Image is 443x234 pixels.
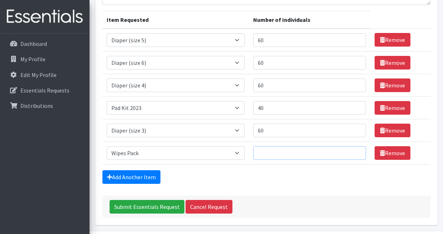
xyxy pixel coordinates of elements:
a: Remove [375,56,410,70]
p: Essentials Requests [20,87,69,94]
th: Number of Individuals [249,11,370,29]
a: Edit My Profile [3,68,87,82]
a: Remove [375,124,410,137]
p: Edit My Profile [20,71,57,78]
th: Item Requested [102,11,249,29]
a: My Profile [3,52,87,66]
a: Remove [375,101,410,115]
img: HumanEssentials [3,5,87,29]
a: Essentials Requests [3,83,87,97]
a: Cancel Request [186,200,232,214]
a: Remove [375,146,410,160]
p: Dashboard [20,40,47,47]
a: Remove [375,78,410,92]
a: Distributions [3,99,87,113]
a: Add Another Item [102,170,160,184]
p: Distributions [20,102,53,109]
a: Dashboard [3,37,87,51]
input: Submit Essentials Request [110,200,184,214]
a: Remove [375,33,410,47]
p: My Profile [20,56,45,63]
